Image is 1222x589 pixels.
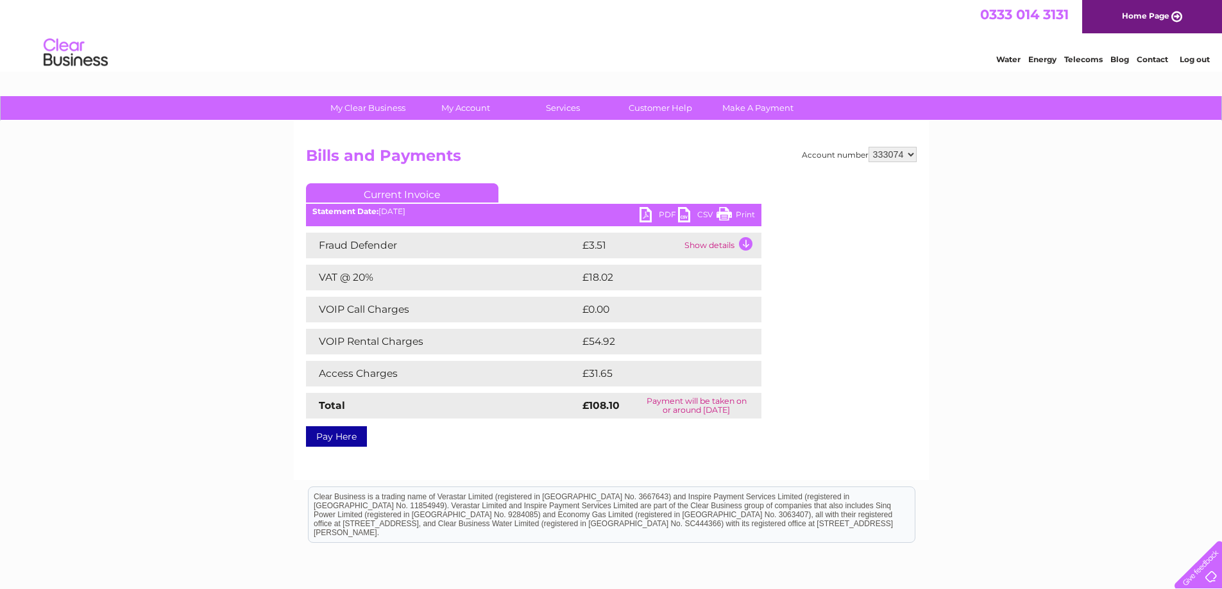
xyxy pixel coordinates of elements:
a: Customer Help [607,96,713,120]
div: Clear Business is a trading name of Verastar Limited (registered in [GEOGRAPHIC_DATA] No. 3667643... [309,7,915,62]
td: £31.65 [579,361,734,386]
td: £0.00 [579,297,732,322]
td: £3.51 [579,233,681,258]
a: Contact [1137,54,1168,64]
a: Water [996,54,1021,64]
strong: Total [319,399,345,411]
strong: £108.10 [582,399,620,411]
td: VOIP Rental Charges [306,329,579,354]
td: VAT @ 20% [306,265,579,290]
a: PDF [640,207,678,226]
td: £18.02 [579,265,734,290]
td: Payment will be taken on or around [DATE] [632,393,761,419]
a: Make A Payment [705,96,811,120]
div: [DATE] [306,207,761,216]
a: My Clear Business [315,96,421,120]
div: Account number [802,147,917,162]
a: Pay Here [306,426,367,447]
h2: Bills and Payments [306,147,917,171]
img: logo.png [43,33,108,72]
td: £54.92 [579,329,736,354]
td: Access Charges [306,361,579,386]
a: Print [717,207,755,226]
a: Telecoms [1064,54,1103,64]
a: Blog [1110,54,1129,64]
a: 0333 014 3131 [980,6,1069,22]
a: Current Invoice [306,183,498,203]
a: Energy [1028,54,1057,64]
b: Statement Date: [312,206,378,216]
td: VOIP Call Charges [306,297,579,322]
a: Services [510,96,616,120]
td: Show details [681,233,761,258]
a: Log out [1180,54,1210,64]
a: My Account [412,96,518,120]
td: Fraud Defender [306,233,579,258]
a: CSV [678,207,717,226]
